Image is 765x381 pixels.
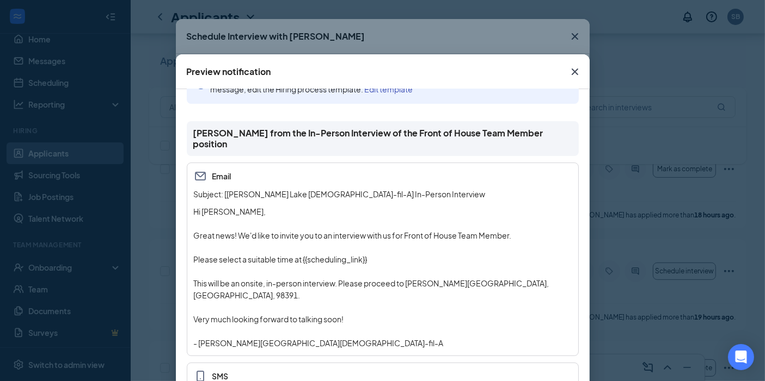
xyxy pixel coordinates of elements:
p: This will be an onsite, in-person interview. Please proceed to [PERSON_NAME][GEOGRAPHIC_DATA], [G... [194,277,572,301]
span: Subject: [[PERSON_NAME] Lake [DEMOGRAPHIC_DATA]-fil-A] In-Person Interview [194,189,486,199]
svg: Cross [568,65,582,78]
span: [PERSON_NAME] from the In-Person Interview of the Front of House Team Member position [193,128,572,149]
p: Very much looking forward to talking soon! [194,313,572,325]
p: Please select a suitable time at {{scheduling_link}} [194,253,572,265]
div: Preview notification [187,66,271,78]
p: Great news! We'd like to invite you to an interview with us for Front of House Team Member. [194,229,572,241]
svg: Email [194,170,207,183]
button: Close [560,54,590,89]
p: - [PERSON_NAME][GEOGRAPHIC_DATA][DEMOGRAPHIC_DATA]-fil-A [194,337,572,349]
a: Edit template [365,84,413,94]
div: Open Intercom Messenger [728,344,754,370]
p: Hi [PERSON_NAME], [194,205,572,217]
span: Email [194,170,572,183]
